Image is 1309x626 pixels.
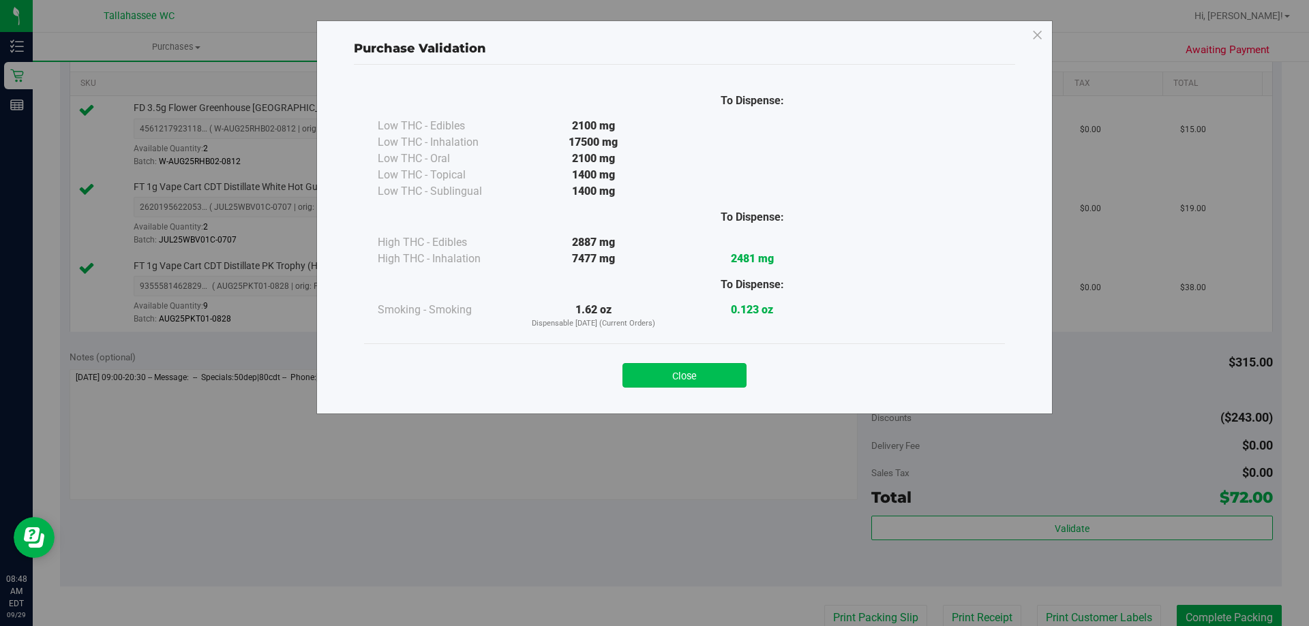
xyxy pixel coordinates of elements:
div: To Dispense: [673,209,832,225]
p: Dispensable [DATE] (Current Orders) [514,318,673,330]
div: To Dispense: [673,93,832,109]
div: Low THC - Inhalation [378,134,514,151]
div: 17500 mg [514,134,673,151]
div: 7477 mg [514,251,673,267]
div: 2887 mg [514,234,673,251]
div: 1400 mg [514,183,673,200]
div: 2100 mg [514,151,673,167]
div: 1400 mg [514,167,673,183]
iframe: Resource center [14,517,55,558]
div: To Dispense: [673,277,832,293]
div: 2100 mg [514,118,673,134]
div: Smoking - Smoking [378,302,514,318]
div: Low THC - Sublingual [378,183,514,200]
span: Purchase Validation [354,41,486,56]
div: High THC - Inhalation [378,251,514,267]
div: Low THC - Oral [378,151,514,167]
div: 1.62 oz [514,302,673,330]
strong: 0.123 oz [731,303,773,316]
div: Low THC - Topical [378,167,514,183]
div: High THC - Edibles [378,234,514,251]
div: Low THC - Edibles [378,118,514,134]
button: Close [622,363,747,388]
strong: 2481 mg [731,252,774,265]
